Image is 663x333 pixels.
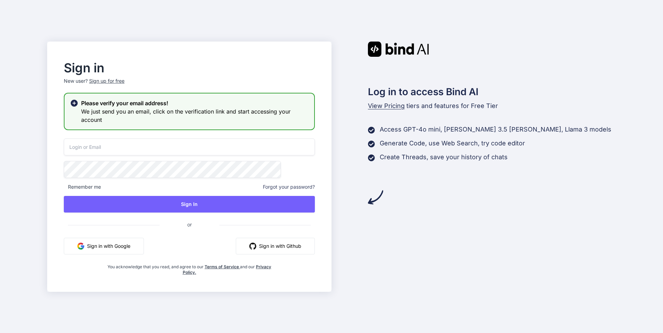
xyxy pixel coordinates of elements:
p: Create Threads, save your history of chats [380,152,508,162]
p: Access GPT-4o mini, [PERSON_NAME] 3.5 [PERSON_NAME], Llama 3 models [380,125,611,134]
h2: Sign in [64,62,315,73]
span: or [160,216,219,233]
img: google [77,243,84,250]
p: tiers and features for Free Tier [368,101,616,111]
div: You acknowledge that you read, and agree to our and our [106,260,273,275]
p: New user? [64,78,315,93]
input: Login or Email [64,138,315,155]
button: Sign in with Google [64,238,144,254]
span: Remember me [64,183,101,190]
h2: Log in to access Bind AI [368,84,616,99]
a: Terms of Service [205,264,240,269]
p: Generate Code, use Web Search, try code editor [380,138,525,148]
button: Sign In [64,196,315,213]
img: github [249,243,256,250]
div: Sign up for free [89,78,124,84]
img: arrow [368,190,383,205]
h3: We just send you an email, click on the verification link and start accessing your account [81,107,309,124]
a: Privacy Policy. [183,264,272,275]
span: Forgot your password? [263,183,315,190]
img: Bind AI logo [368,42,429,57]
button: Sign in with Github [236,238,315,254]
h2: Please verify your email address! [81,99,309,107]
span: View Pricing [368,102,405,109]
